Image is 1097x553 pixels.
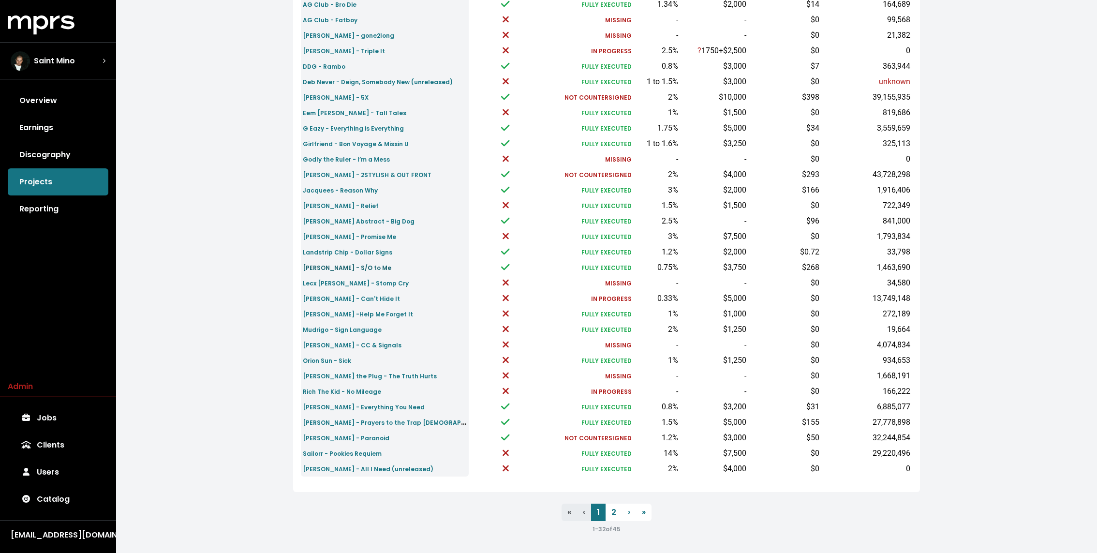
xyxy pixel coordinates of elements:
[748,74,822,90] td: $0
[303,233,396,241] small: [PERSON_NAME] - Promise Me
[303,14,357,25] a: AG Club - Fatboy
[581,310,632,318] small: FULLY EXECUTED
[581,62,632,71] small: FULLY EXECUTED
[303,202,379,210] small: [PERSON_NAME] - Relief
[748,136,822,151] td: $0
[723,61,746,71] span: $3,000
[303,217,415,225] small: [PERSON_NAME] Abstract - Big Dog
[879,77,910,86] span: unknown
[8,432,108,459] a: Clients
[748,384,822,399] td: $0
[303,262,391,273] a: [PERSON_NAME] - S/O to Me
[821,167,912,182] td: 43,728,298
[821,337,912,353] td: 4,074,834
[581,233,632,241] small: FULLY EXECUTED
[634,136,680,151] td: 1 to 1.6%
[634,28,680,43] td: -
[634,213,680,229] td: 2.5%
[634,322,680,337] td: 2%
[821,28,912,43] td: 21,382
[591,504,606,521] a: 1
[748,430,822,446] td: $50
[821,213,912,229] td: 841,000
[748,229,822,244] td: $0
[591,388,632,396] small: IN PROGRESS
[8,529,108,541] button: [EMAIL_ADDRESS][DOMAIN_NAME]
[634,182,680,198] td: 3%
[723,201,746,210] span: $1,500
[748,368,822,384] td: $0
[303,78,453,86] small: Deb Never - Deign, Somebody New (unreleased)
[303,264,391,272] small: [PERSON_NAME] - S/O to Me
[723,356,746,365] span: $1,250
[821,120,912,136] td: 3,559,659
[723,139,746,148] span: $3,250
[634,368,680,384] td: -
[748,151,822,167] td: $0
[821,430,912,446] td: 32,244,854
[303,248,392,256] small: Landstrip Chip - Dollar Signs
[748,353,822,368] td: $0
[748,59,822,74] td: $7
[591,47,632,55] small: IN PROGRESS
[634,12,680,28] td: -
[680,384,748,399] td: -
[303,140,409,148] small: Girlfriend - Bon Voyage & Missin U
[821,415,912,430] td: 27,778,898
[303,107,406,118] a: Eem [PERSON_NAME] - Tall Tales
[581,326,632,334] small: FULLY EXECUTED
[723,185,746,194] span: $2,000
[8,486,108,513] a: Catalog
[605,155,632,164] small: MISSING
[697,46,701,55] span: ?
[303,153,390,164] a: Godly the Ruler - I’m a Mess
[303,465,433,473] small: [PERSON_NAME] - All I Need (unreleased)
[11,51,30,71] img: The selected account / producer
[821,136,912,151] td: 325,113
[723,123,746,133] span: $5,000
[634,415,680,430] td: 1.5%
[303,434,389,442] small: [PERSON_NAME] - Paranoid
[581,403,632,411] small: FULLY EXECUTED
[303,370,437,381] a: [PERSON_NAME] the Plug - The Truth Hurts
[564,434,632,442] small: NOT COUNTERSIGNED
[303,30,394,41] a: [PERSON_NAME] - gone2long
[719,46,746,55] span: + $2,500
[634,43,680,59] td: 2.5%
[748,337,822,353] td: $0
[634,59,680,74] td: 0.8%
[303,293,400,304] a: [PERSON_NAME] - Can't Hide It
[303,341,401,349] small: [PERSON_NAME] - CC & Signals
[748,90,822,105] td: $398
[303,295,400,303] small: [PERSON_NAME] - Can't Hide It
[821,291,912,306] td: 13,749,148
[748,322,822,337] td: $0
[634,275,680,291] td: -
[303,326,382,334] small: Mudrigo - Sign Language
[634,446,680,461] td: 14%
[634,120,680,136] td: 1.75%
[303,403,425,411] small: [PERSON_NAME] - Everything You Need
[605,16,632,24] small: MISSING
[748,415,822,430] td: $155
[303,417,496,428] small: [PERSON_NAME] - Prayers to the Trap [DEMOGRAPHIC_DATA]
[605,279,632,287] small: MISSING
[748,12,822,28] td: $0
[628,507,630,518] span: ›
[821,384,912,399] td: 166,222
[303,448,382,459] a: Sailorr - Pookies Requiem
[581,357,632,365] small: FULLY EXECUTED
[723,402,746,411] span: $3,200
[821,275,912,291] td: 34,580
[564,171,632,179] small: NOT COUNTERSIGNED
[303,246,392,257] a: Landstrip Chip - Dollar Signs
[821,105,912,120] td: 819,686
[8,404,108,432] a: Jobs
[748,167,822,182] td: $293
[634,151,680,167] td: -
[303,0,356,9] small: AG Club - Bro Die
[303,339,401,350] a: [PERSON_NAME] - CC & Signals
[723,418,746,427] span: $5,000
[303,109,406,117] small: Eem [PERSON_NAME] - Tall Tales
[634,399,680,415] td: 0.8%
